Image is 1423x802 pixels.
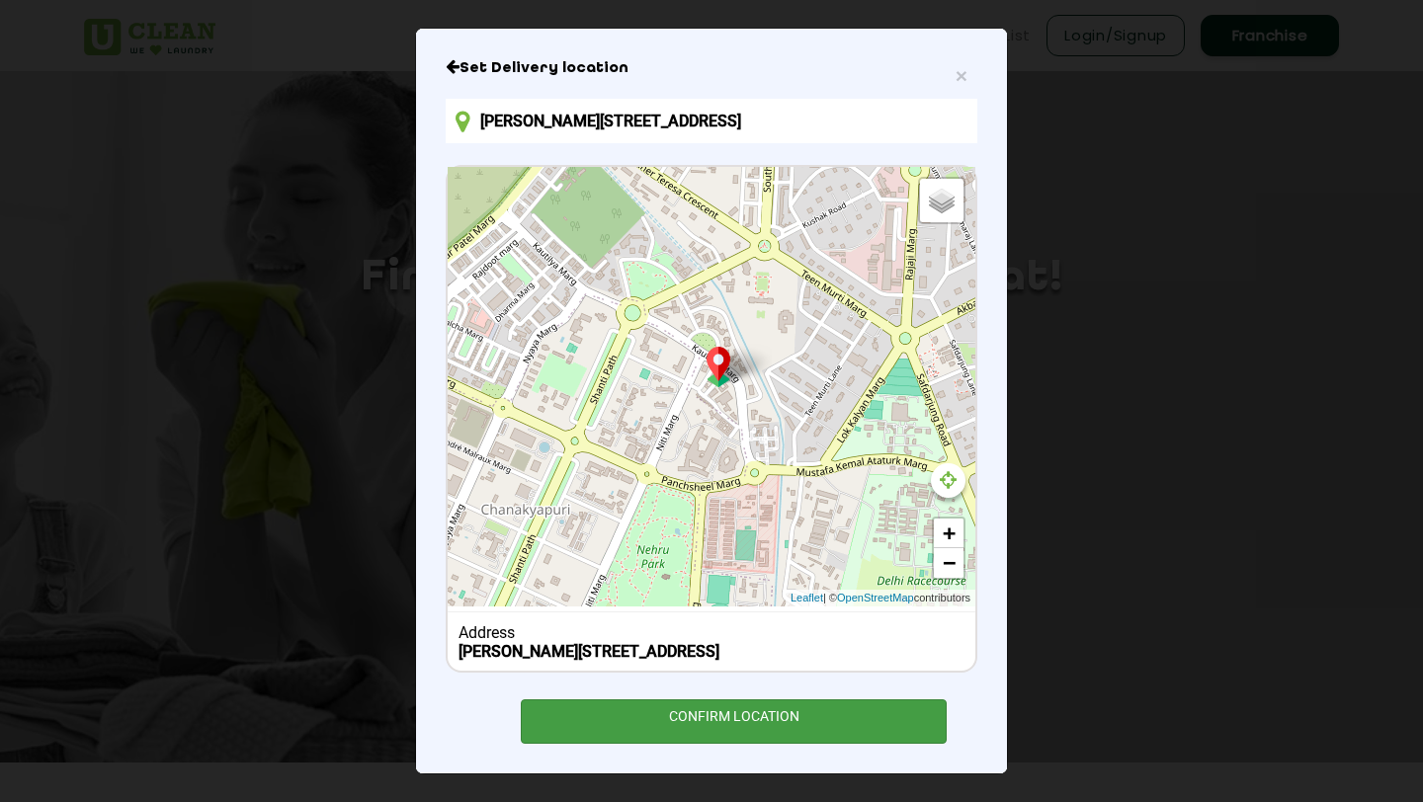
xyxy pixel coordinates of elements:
span: × [956,64,967,87]
div: CONFIRM LOCATION [521,699,947,744]
a: Layers [920,179,963,222]
div: | © contributors [786,590,975,606]
a: Leaflet [791,590,823,606]
a: Zoom out [934,548,963,578]
h6: Close [446,58,977,78]
div: Address [459,623,965,642]
input: Enter location [446,99,977,143]
b: [PERSON_NAME][STREET_ADDRESS] [459,642,719,661]
a: OpenStreetMap [837,590,914,606]
a: Zoom in [934,519,963,548]
button: Close [956,65,967,86]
